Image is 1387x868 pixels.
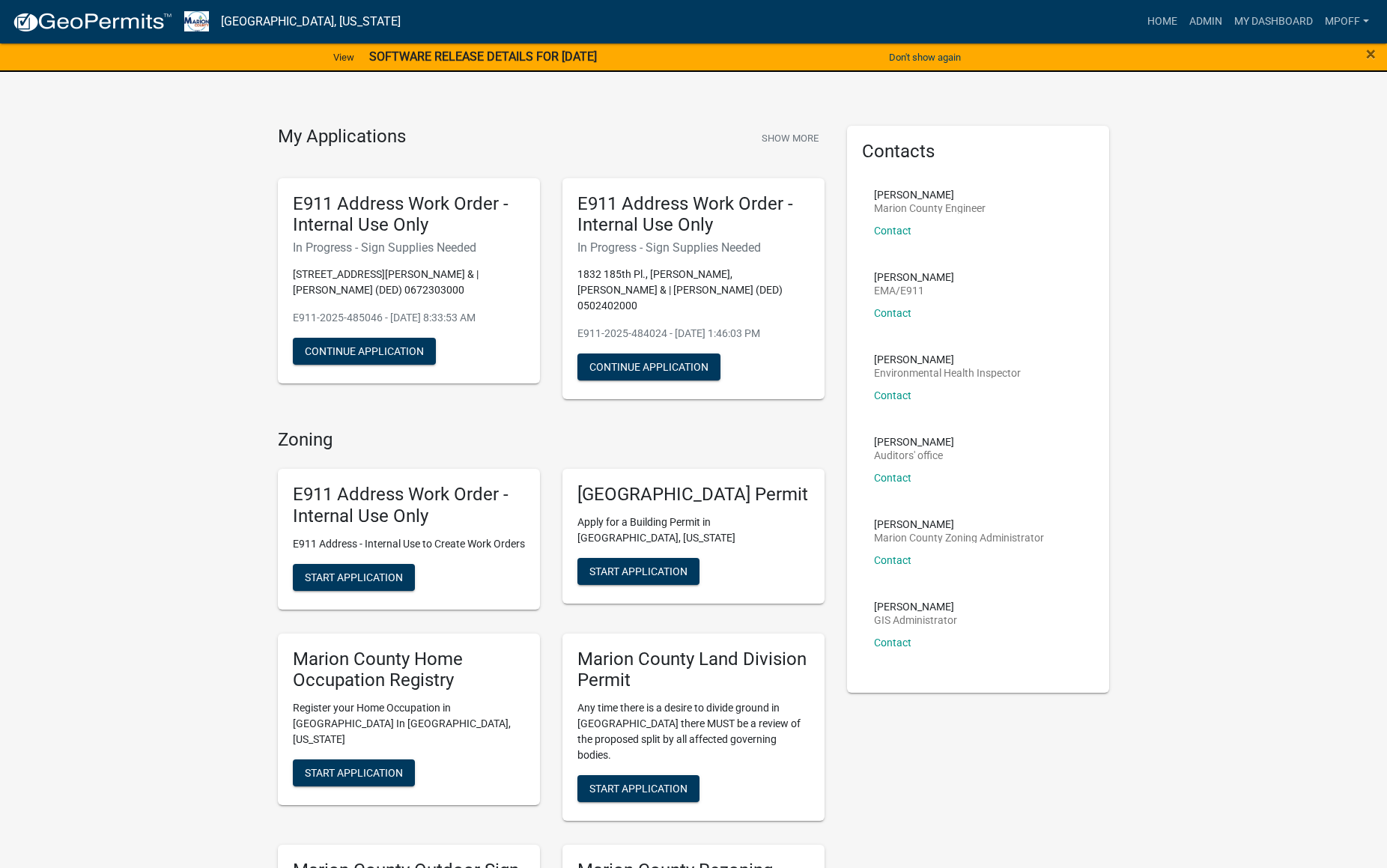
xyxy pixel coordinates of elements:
[874,272,954,282] p: [PERSON_NAME]
[293,193,525,237] h5: E911 Address Work Order - Internal Use Only
[1366,43,1376,64] span: ×
[577,353,720,380] button: Continue Application
[577,484,810,506] h5: [GEOGRAPHIC_DATA] Permit
[874,285,954,296] p: EMA/E911
[874,554,911,566] a: Contact
[293,649,525,692] h5: Marion County Home Occupation Registry
[874,615,957,625] p: GIS Administrator
[305,571,403,583] span: Start Application
[874,437,954,447] p: [PERSON_NAME]
[221,9,401,34] a: [GEOGRAPHIC_DATA], [US_STATE]
[293,240,525,255] h6: In Progress - Sign Supplies Needed
[293,564,415,591] button: Start Application
[756,126,825,151] button: Show More
[874,532,1044,543] p: Marion County Zoning Administrator
[293,338,436,365] button: Continue Application
[577,649,810,692] h5: Marion County Land Division Permit
[883,45,967,70] button: Don't show again
[1183,7,1228,36] a: Admin
[293,759,415,786] button: Start Application
[577,267,810,314] p: 1832 185th Pl., [PERSON_NAME], [PERSON_NAME] & | [PERSON_NAME] (DED) 0502402000
[1366,45,1376,63] button: Close
[577,558,699,585] button: Start Application
[577,700,810,763] p: Any time there is a desire to divide ground in [GEOGRAPHIC_DATA] there MUST be a review of the pr...
[874,637,911,649] a: Contact
[1319,7,1375,36] a: mpoff
[293,484,525,527] h5: E911 Address Work Order - Internal Use Only
[577,240,810,255] h6: In Progress - Sign Supplies Needed
[184,11,209,31] img: Marion County, Iowa
[293,536,525,552] p: E911 Address - Internal Use to Create Work Orders
[862,141,1094,163] h5: Contacts
[1228,7,1319,36] a: My Dashboard
[874,472,911,484] a: Contact
[293,310,525,326] p: E911-2025-485046 - [DATE] 8:33:53 AM
[577,775,699,802] button: Start Application
[874,389,911,401] a: Contact
[589,783,688,795] span: Start Application
[577,326,810,342] p: E911-2025-484024 - [DATE] 1:46:03 PM
[577,193,810,237] h5: E911 Address Work Order - Internal Use Only
[874,203,986,213] p: Marion County Engineer
[874,225,911,237] a: Contact
[874,519,1044,529] p: [PERSON_NAME]
[874,189,986,200] p: [PERSON_NAME]
[278,126,406,148] h4: My Applications
[278,429,825,451] h4: Zoning
[293,700,525,747] p: Register your Home Occupation in [GEOGRAPHIC_DATA] In [GEOGRAPHIC_DATA], [US_STATE]
[577,515,810,546] p: Apply for a Building Permit in [GEOGRAPHIC_DATA], [US_STATE]
[305,767,403,779] span: Start Application
[1141,7,1183,36] a: Home
[874,307,911,319] a: Contact
[874,368,1021,378] p: Environmental Health Inspector
[874,450,954,461] p: Auditors' office
[369,49,597,64] strong: SOFTWARE RELEASE DETAILS FOR [DATE]
[589,565,688,577] span: Start Application
[293,267,525,298] p: [STREET_ADDRESS][PERSON_NAME] & | [PERSON_NAME] (DED) 0672303000
[874,601,957,612] p: [PERSON_NAME]
[327,45,360,70] a: View
[874,354,1021,365] p: [PERSON_NAME]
